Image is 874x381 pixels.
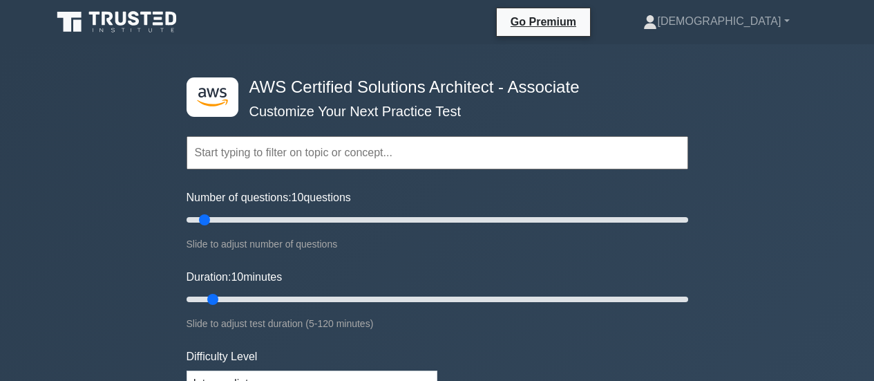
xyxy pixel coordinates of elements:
label: Number of questions: questions [187,189,351,206]
input: Start typing to filter on topic or concept... [187,136,688,169]
h4: AWS Certified Solutions Architect - Associate [244,77,620,97]
span: 10 [292,192,304,203]
div: Slide to adjust number of questions [187,236,688,252]
a: [DEMOGRAPHIC_DATA] [610,8,822,35]
a: Go Premium [502,13,585,30]
div: Slide to adjust test duration (5-120 minutes) [187,315,688,332]
label: Difficulty Level [187,349,258,365]
label: Duration: minutes [187,269,283,286]
span: 10 [231,271,243,283]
